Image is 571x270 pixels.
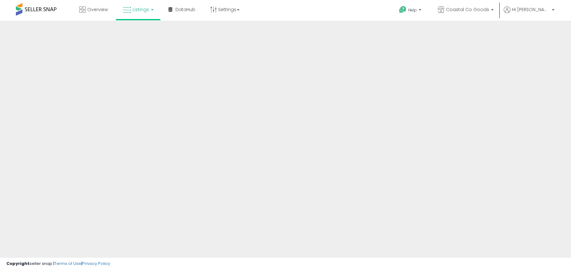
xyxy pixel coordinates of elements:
[394,1,428,21] a: Help
[504,6,555,21] a: Hi [PERSON_NAME]
[133,6,149,13] span: Listings
[87,6,108,13] span: Overview
[175,6,195,13] span: DataHub
[408,7,417,13] span: Help
[54,260,81,267] a: Terms of Use
[82,260,110,267] a: Privacy Policy
[446,6,489,13] span: Coastal Co Goods
[399,6,407,14] i: Get Help
[6,261,110,267] div: seller snap | |
[6,260,30,267] strong: Copyright
[512,6,550,13] span: Hi [PERSON_NAME]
